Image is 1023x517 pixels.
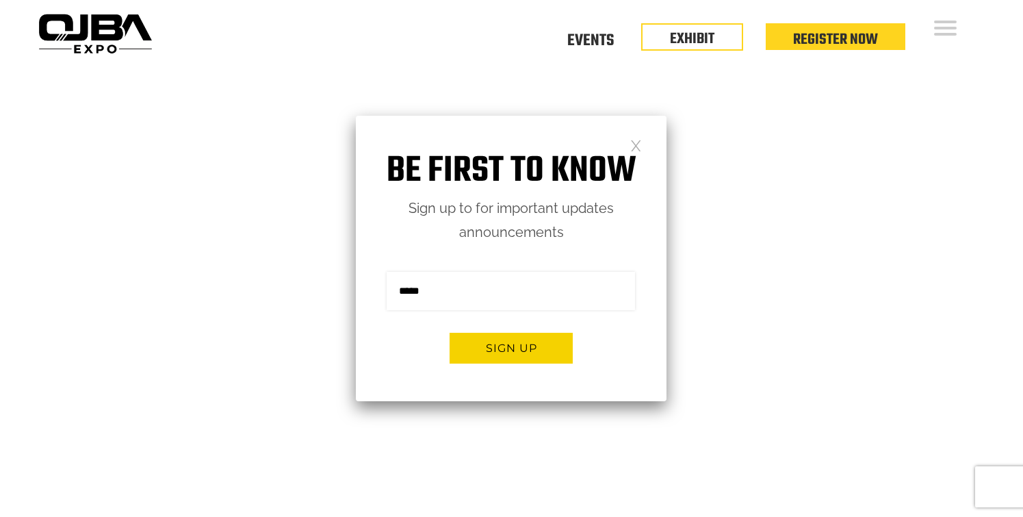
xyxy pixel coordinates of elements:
[450,333,573,364] button: Sign up
[630,139,642,151] a: Close
[670,27,714,51] a: EXHIBIT
[356,150,666,193] h1: Be first to know
[793,28,878,51] a: Register Now
[356,197,666,244] p: Sign up to for important updates announcements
